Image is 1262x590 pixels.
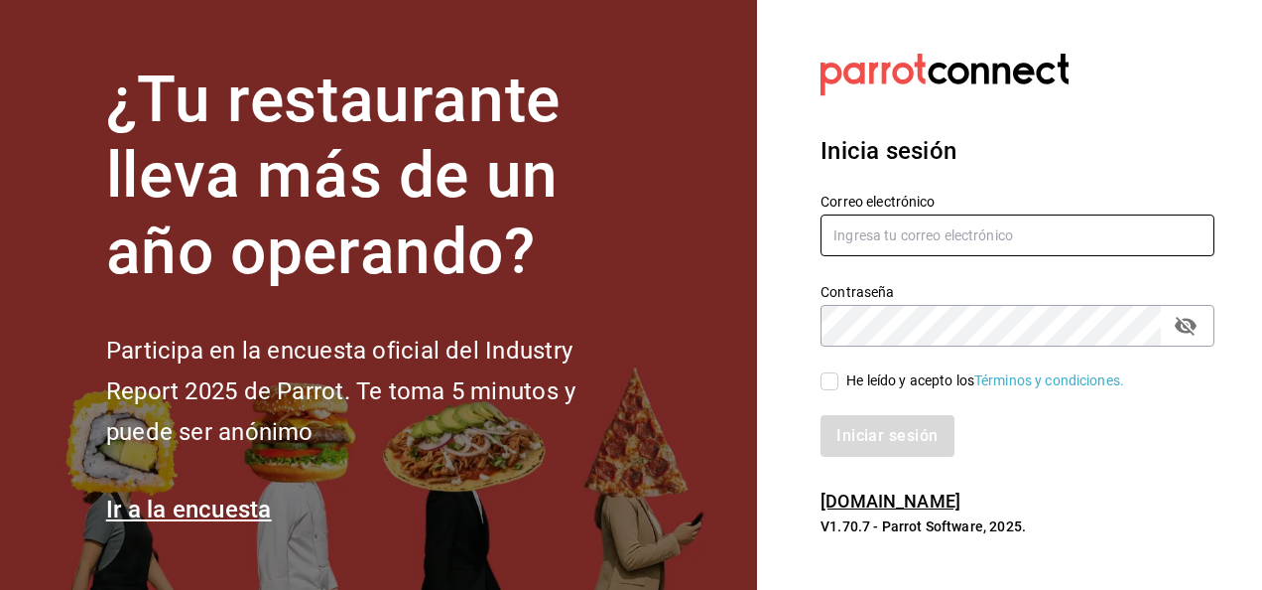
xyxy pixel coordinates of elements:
[106,496,272,523] a: Ir a la encuesta
[1169,309,1202,343] button: passwordField
[106,331,642,452] h2: Participa en la encuesta oficial del Industry Report 2025 de Parrot. Te toma 5 minutos y puede se...
[846,370,1124,391] div: He leído y acepto los
[820,491,960,512] a: [DOMAIN_NAME]
[974,372,1124,388] a: Términos y condiciones.
[820,284,1214,298] label: Contraseña
[820,215,1214,256] input: Ingresa tu correo electrónico
[820,133,1214,169] h3: Inicia sesión
[820,516,1214,536] p: V1.70.7 - Parrot Software, 2025.
[106,63,642,291] h1: ¿Tu restaurante lleva más de un año operando?
[820,194,1214,208] label: Correo electrónico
